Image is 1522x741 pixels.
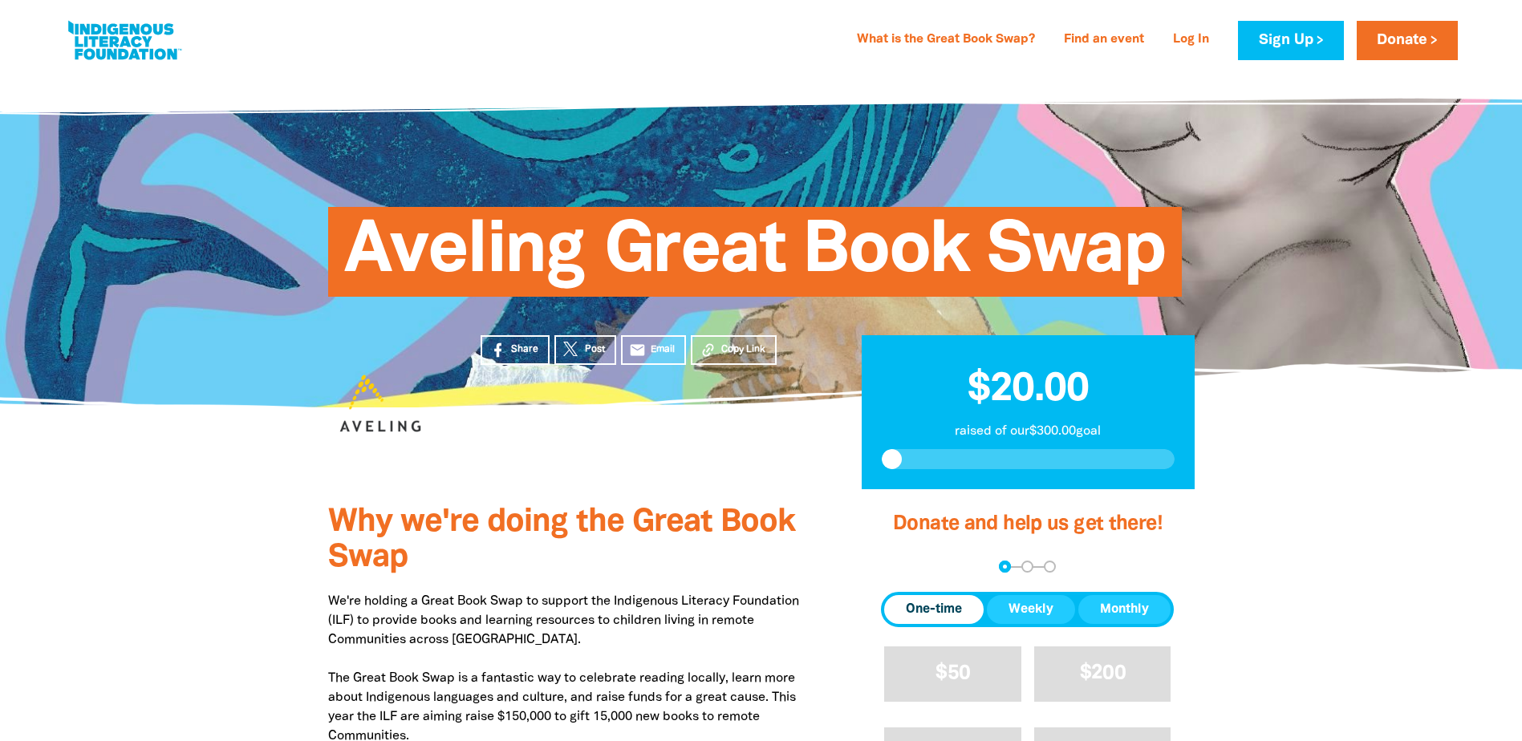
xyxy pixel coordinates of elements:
p: raised of our $300.00 goal [882,422,1175,441]
a: Share [481,335,550,365]
span: One-time [906,600,962,619]
span: $20.00 [968,371,1089,408]
button: Navigate to step 2 of 3 to enter your details [1021,561,1033,573]
button: Navigate to step 1 of 3 to enter your donation amount [999,561,1011,573]
span: Monthly [1100,600,1149,619]
span: Post [585,342,605,357]
span: Copy Link [721,342,765,357]
a: Find an event [1054,27,1154,53]
div: Donation frequency [881,592,1174,627]
a: Post [554,335,616,365]
button: Navigate to step 3 of 3 to enter your payment details [1044,561,1056,573]
a: What is the Great Book Swap? [847,27,1045,53]
span: Share [511,342,538,357]
span: Aveling Great Book Swap [344,219,1166,297]
span: $200 [1080,664,1126,682]
button: $200 [1034,646,1171,702]
span: Weekly [1009,600,1053,619]
a: Donate [1357,21,1458,60]
a: Sign Up [1238,21,1343,60]
button: Weekly [987,595,1075,624]
span: $50 [936,664,970,682]
span: Donate and help us get there! [893,515,1163,533]
button: One-time [884,595,984,624]
span: Why we're doing the Great Book Swap [328,508,795,573]
button: $50 [884,646,1021,702]
a: Log In [1163,27,1219,53]
span: Email [651,342,675,357]
a: emailEmail [621,335,687,365]
button: Copy Link [691,335,777,365]
i: email [629,342,646,358]
button: Monthly [1078,595,1171,624]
